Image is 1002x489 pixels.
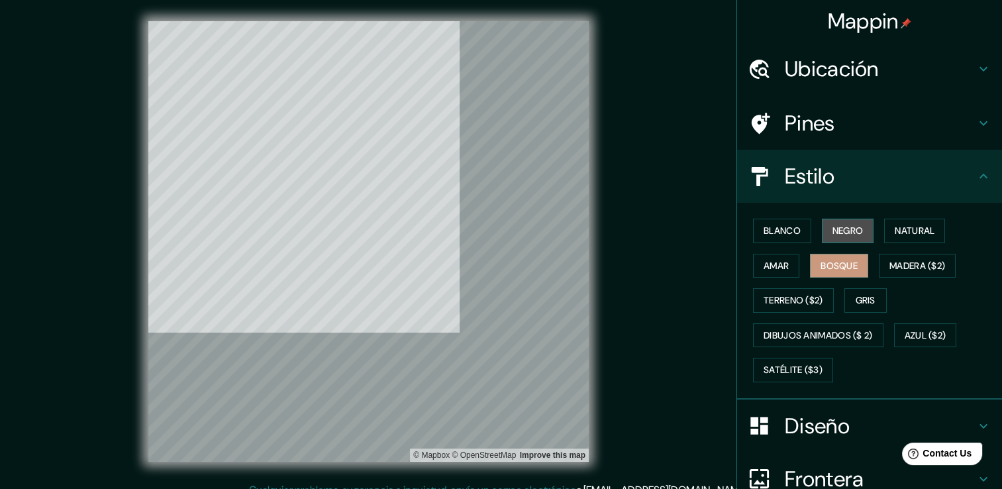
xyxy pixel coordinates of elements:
[821,258,858,274] font: Bosque
[413,451,450,460] a: Mapbox
[737,400,1002,453] div: Diseño
[895,223,934,239] font: Natural
[737,42,1002,95] div: Ubicación
[889,258,945,274] font: Madera ($2)
[737,97,1002,150] div: Pines
[753,323,883,348] button: Dibujos animados ($ 2)
[764,292,823,309] font: Terreno ($2)
[452,451,516,460] a: OpenStreetMap
[753,358,833,382] button: Satélite ($3)
[832,223,864,239] font: Negro
[753,219,811,243] button: Blanco
[753,288,834,313] button: Terreno ($2)
[785,56,976,82] h4: Ubicación
[764,223,801,239] font: Blanco
[785,413,976,439] h4: Diseño
[894,323,957,348] button: Azul ($2)
[828,7,899,35] font: Mappin
[884,219,945,243] button: Natural
[844,288,887,313] button: Gris
[856,292,876,309] font: Gris
[753,254,799,278] button: Amar
[879,254,956,278] button: Madera ($2)
[884,437,987,474] iframe: Help widget launcher
[901,18,911,28] img: pin-icon.png
[785,110,976,136] h4: Pines
[764,362,823,378] font: Satélite ($3)
[810,254,868,278] button: Bosque
[905,327,946,344] font: Azul ($2)
[737,150,1002,203] div: Estilo
[822,219,874,243] button: Negro
[785,163,976,190] h4: Estilo
[520,451,585,460] a: Map feedback
[764,258,789,274] font: Amar
[764,327,873,344] font: Dibujos animados ($ 2)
